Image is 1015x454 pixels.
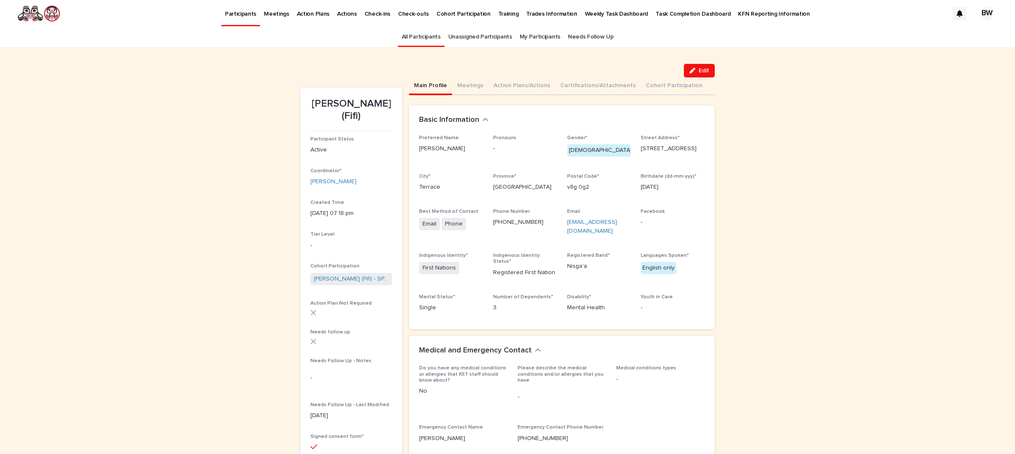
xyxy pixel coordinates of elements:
[419,209,478,214] span: Best Method of Contact
[641,262,676,274] div: English only
[641,218,705,227] p: -
[310,374,392,382] p: -
[493,183,557,192] p: [GEOGRAPHIC_DATA]
[419,303,483,312] p: Single
[616,366,676,371] span: Medical conditions types
[493,253,541,264] span: Indigenous Identity: Status*
[567,144,634,157] div: [DEMOGRAPHIC_DATA]
[409,77,452,95] button: Main Profile
[518,425,604,430] span: Emergency Contact Phone Number
[518,366,604,383] span: Please describe the medical conditions and/or allergies that you have
[310,177,357,186] a: [PERSON_NAME]
[567,294,591,300] span: Disability*
[448,27,512,47] a: Unassigned Participants
[419,262,459,274] span: First Nations
[419,135,459,140] span: Preferred Name
[493,144,557,153] p: -
[310,330,350,335] span: Needs follow up
[452,77,488,95] button: Meetings
[980,7,994,20] div: BW
[493,174,516,179] span: Province*
[493,268,557,277] p: Registered First Nation
[310,434,364,439] span: Signed consent form*
[493,303,557,312] p: 3
[442,218,466,230] span: Phone
[419,294,455,300] span: Marital Status*
[419,116,488,125] button: Basic Information
[616,375,705,384] p: -
[17,5,60,22] img: rNyI97lYS1uoOg9yXW8k
[419,346,541,355] button: Medical and Emergency Contact
[518,435,568,441] a: [PHONE_NUMBER]
[419,425,483,430] span: Emergency Contact Name
[310,200,344,205] span: Created Time
[641,209,665,214] span: Facebook
[419,434,507,443] p: [PERSON_NAME]
[310,146,392,154] p: Active
[568,27,613,47] a: Needs Follow Up
[419,116,479,125] h2: Basic Information
[310,402,389,407] span: Needs Follow Up - Last Modified
[419,144,483,153] p: [PERSON_NAME]
[641,294,673,300] span: Youth in Care
[493,209,530,214] span: Phone Number
[493,294,553,300] span: Number of Dependents*
[567,174,599,179] span: Postal Code*
[310,209,392,218] p: [DATE] 07:18 pm
[310,411,392,420] p: [DATE]
[419,366,506,383] span: Do you have any medical conditions or allergies that K5T staff should know about?
[493,135,516,140] span: Pronouns
[419,183,483,192] p: Terrace
[310,358,371,363] span: Needs Follow Up - Notes
[493,219,543,225] a: [PHONE_NUMBER]
[567,253,610,258] span: Registered Band*
[419,218,440,230] span: Email
[518,393,606,402] p: -
[310,137,354,142] span: Participant Status
[567,303,631,312] p: Mental Health
[555,77,641,95] button: Certifications/Attachments
[310,98,392,122] p: [PERSON_NAME] (Fifi)
[641,135,680,140] span: Street Address*
[699,68,709,74] span: Edit
[641,303,705,312] p: -
[310,232,335,237] span: Tier Level
[641,183,705,192] p: [DATE]
[310,168,342,173] span: Coordinator*
[314,275,389,283] a: [PERSON_NAME] (Fifi) - SPP- [DATE]
[419,346,532,355] h2: Medical and Emergency Contact
[419,253,468,258] span: Indigenous Identity*
[641,144,705,153] p: [STREET_ADDRESS]
[567,262,631,271] p: Nisga'a
[488,77,555,95] button: Action Plans/Actions
[310,264,359,269] span: Cohort Participation
[310,241,392,250] p: -
[567,183,631,192] p: v8g 0g2
[641,174,697,179] span: Birthdate (dd-mm-yyy)*
[567,135,587,140] span: Gender*
[567,219,617,234] a: [EMAIL_ADDRESS][DOMAIN_NAME]
[567,209,580,214] span: Email
[310,301,372,306] span: Action Plan Not Required
[684,64,715,77] button: Edit
[402,27,441,47] a: All Participants
[520,27,560,47] a: My Participants
[641,253,689,258] span: Languages Spoken*
[641,77,708,95] button: Cohort Participation
[419,174,431,179] span: City*
[419,387,507,396] p: No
